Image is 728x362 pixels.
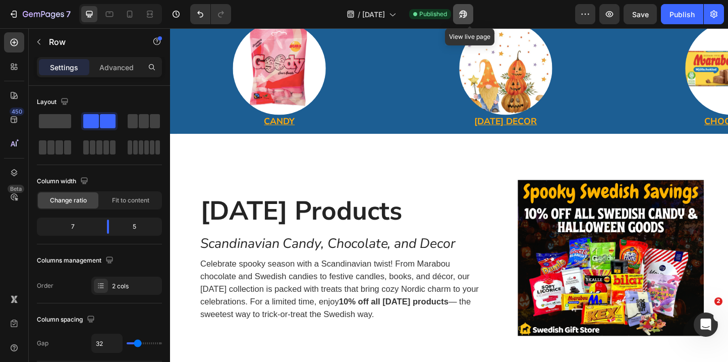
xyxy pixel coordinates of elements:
[694,313,718,337] iframe: Intercom live chat
[661,4,703,24] button: Publish
[580,94,639,108] u: CHOCOLATE
[10,108,24,116] div: 450
[4,4,75,24] button: 7
[8,185,24,193] div: Beta
[37,254,116,268] div: Columns management
[92,334,122,352] input: Auto
[37,281,53,290] div: Order
[190,4,231,24] div: Undo/Redo
[50,62,78,73] p: Settings
[39,220,99,234] div: 7
[102,94,135,108] u: CANDY
[669,9,695,20] div: Publish
[632,10,649,19] span: Save
[50,196,87,205] span: Change ratio
[33,249,342,317] p: Celebrate spooky season with a Scandinavian twist! From Marabou chocolate and Swedish candies to ...
[330,94,398,108] u: [DATE] DECOR
[112,196,149,205] span: Fit to content
[714,297,722,305] span: 2
[99,62,134,73] p: Advanced
[362,9,385,20] span: [DATE]
[624,4,657,24] button: Save
[33,224,309,243] span: Scandinavian Candy, Chocolate, and Decor
[183,291,302,301] strong: 10% off all [DATE] products
[117,220,160,234] div: 5
[170,28,728,362] iframe: Design area
[37,95,71,109] div: Layout
[419,10,447,19] span: Published
[37,339,48,348] div: Gap
[37,313,97,327] div: Column spacing
[33,179,252,218] strong: [DATE] Products
[49,36,135,48] p: Row
[66,8,71,20] p: 7
[358,9,360,20] span: /
[37,175,90,188] div: Column width
[112,282,159,291] div: 2 cols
